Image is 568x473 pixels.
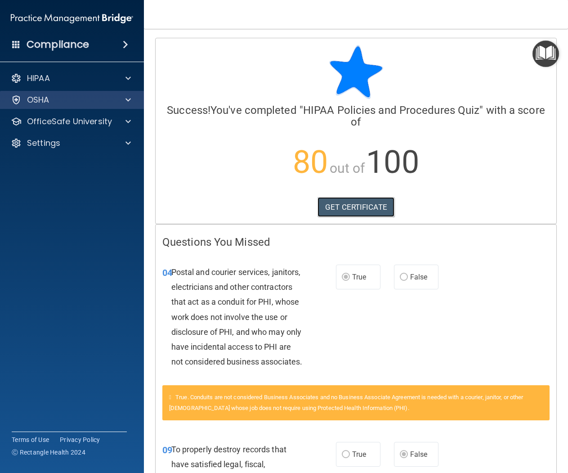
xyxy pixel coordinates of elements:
[352,273,366,281] span: True
[27,116,112,127] p: OfficeSafe University
[12,448,85,457] span: Ⓒ Rectangle Health 2024
[400,274,408,281] input: False
[12,435,49,444] a: Terms of Use
[11,95,131,105] a: OSHA
[167,104,210,117] span: Success!
[162,104,550,128] h4: You've completed " " with a score of
[352,450,366,459] span: True
[366,144,419,180] span: 100
[523,411,557,445] iframe: Drift Widget Chat Controller
[11,116,131,127] a: OfficeSafe University
[400,451,408,458] input: False
[11,9,133,27] img: PMB logo
[162,267,172,278] span: 04
[532,41,559,67] button: Open Resource Center
[303,104,479,117] span: HIPAA Policies and Procedures Quiz
[318,197,394,217] a: GET CERTIFICATE
[342,451,350,458] input: True
[162,236,550,248] h4: Questions You Missed
[11,138,131,149] a: Settings
[293,144,328,180] span: 80
[27,38,89,51] h4: Compliance
[342,274,350,281] input: True
[169,394,523,411] span: True. Conduits are not considered Business Associates and no Business Associate Agreement is need...
[162,445,172,455] span: 09
[11,73,131,84] a: HIPAA
[171,267,303,366] span: Postal and courier services, janitors, electricians and other contractors that act as a conduit f...
[410,450,428,459] span: False
[27,95,49,105] p: OSHA
[410,273,428,281] span: False
[27,138,60,149] p: Settings
[27,73,50,84] p: HIPAA
[329,45,383,99] img: blue-star-rounded.9d042014.png
[60,435,100,444] a: Privacy Policy
[330,160,365,176] span: out of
